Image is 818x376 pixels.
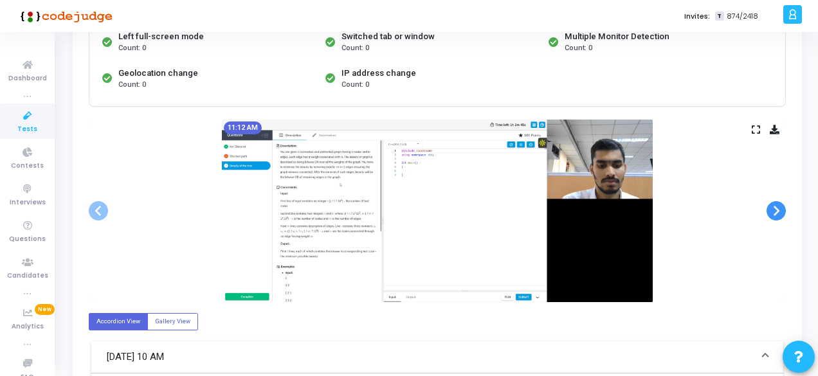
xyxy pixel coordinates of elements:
div: Switched tab or window [341,30,435,43]
mat-panel-title: [DATE] 10 AM [107,350,752,364]
span: Dashboard [8,73,47,84]
span: Count: 0 [341,43,369,54]
img: screenshot-1756705335030.jpeg [222,120,653,302]
span: T [715,12,723,21]
mat-chip: 11:12 AM [224,121,262,134]
label: Invites: [684,11,710,22]
label: Accordion View [89,313,148,330]
span: New [35,304,55,315]
div: IP address change [341,67,416,80]
span: Questions [9,234,46,245]
span: Count: 0 [118,43,146,54]
img: logo [16,3,113,29]
span: Count: 0 [118,80,146,91]
label: Gallery View [147,313,198,330]
span: Count: 0 [565,43,592,54]
span: Count: 0 [341,80,369,91]
span: Tests [17,124,37,135]
div: Multiple Monitor Detection [565,30,669,43]
span: Analytics [12,321,44,332]
span: Interviews [10,197,46,208]
div: Geolocation change [118,67,198,80]
div: Left full-screen mode [118,30,204,43]
span: Contests [11,161,44,172]
mat-expansion-panel-header: [DATE] 10 AM [91,341,783,373]
span: Candidates [7,271,48,282]
span: 874/2418 [727,11,758,22]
